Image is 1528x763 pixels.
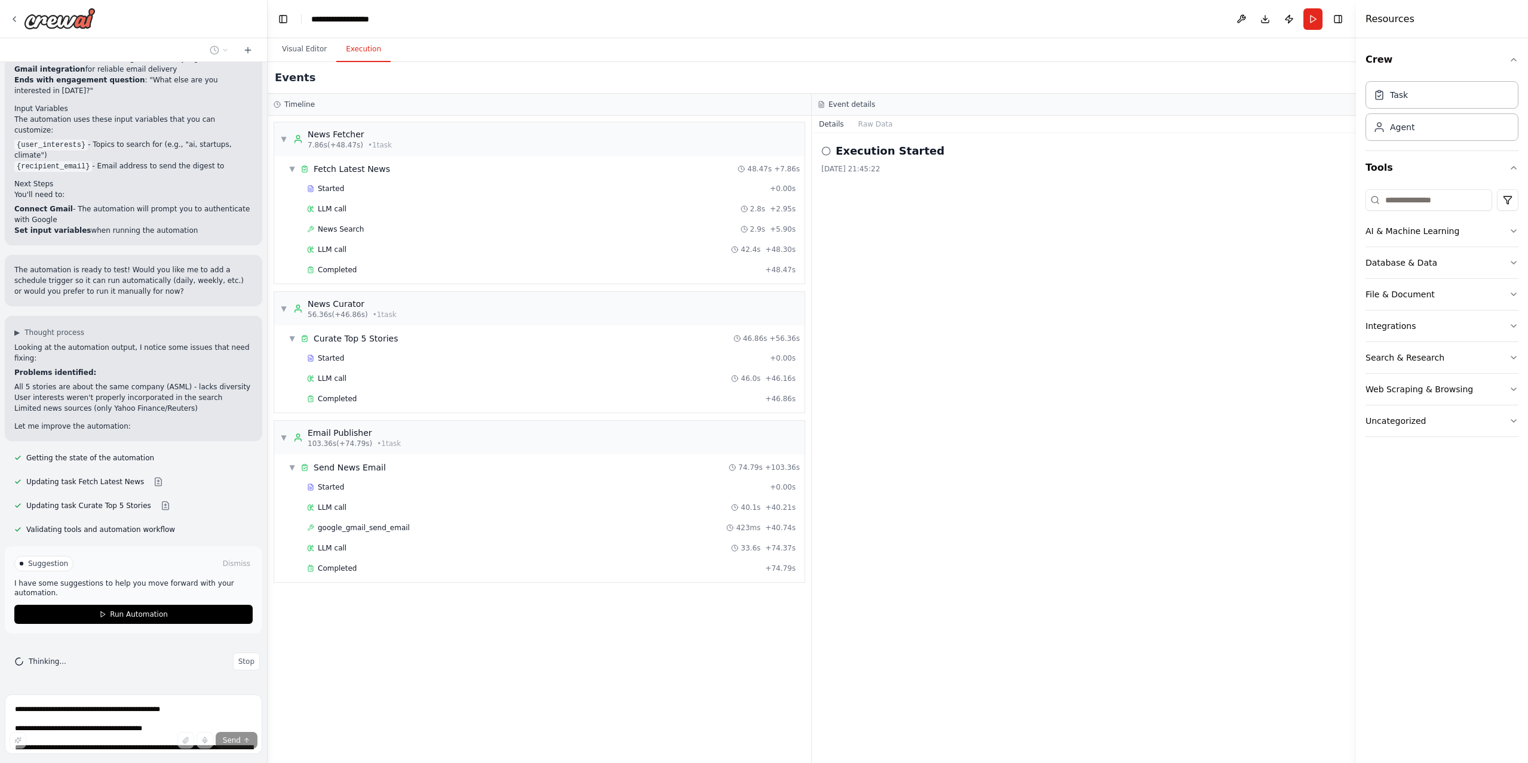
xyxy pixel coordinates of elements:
div: [DATE] 21:45:22 [821,164,1346,174]
div: News Fetcher [308,128,392,140]
div: Email Publisher [308,427,401,439]
span: Send [223,736,241,745]
div: Uncategorized [1366,415,1426,427]
button: File & Document [1366,279,1518,310]
button: Uncategorized [1366,405,1518,436]
li: Limited news sources (only Yahoo Finance/Reuters) [14,403,253,414]
span: Suggestion [28,559,68,568]
span: + 2.95s [770,204,796,214]
span: Started [318,184,344,193]
strong: Problems identified: [14,368,96,377]
button: Upload files [177,732,194,749]
li: - Email address to send the digest to [14,161,253,171]
code: {recipient_email} [14,161,92,172]
li: when running the automation [14,225,253,236]
span: Updating task Curate Top 5 Stories [26,501,151,510]
h2: Events [275,69,315,86]
span: Stop [238,657,254,666]
span: Completed [318,265,357,275]
span: News Search [318,224,364,234]
button: Database & Data [1366,247,1518,278]
li: User interests weren't properly incorporated in the search [14,392,253,403]
span: • 1 task [368,140,392,150]
span: Completed [318,394,357,404]
span: 2.9s [750,224,765,234]
h4: Resources [1366,12,1415,26]
span: LLM call [318,204,346,214]
h2: Input Variables [14,103,253,114]
span: Curate Top 5 Stories [314,333,398,344]
span: 2.8s [750,204,765,214]
span: 7.86s (+48.47s) [308,140,363,150]
button: Stop [233,653,260,670]
button: AI & Machine Learning [1366,216,1518,247]
span: ▼ [289,164,296,174]
span: 40.1s [741,503,760,512]
span: google_gmail_send_email [318,523,410,533]
div: Database & Data [1366,257,1437,269]
span: + 0.00s [770,353,796,363]
span: Updating task Fetch Latest News [26,477,144,487]
li: - The automation will prompt you to authenticate with Google [14,204,253,225]
button: ▶Thought process [14,328,84,337]
span: + 48.30s [765,245,796,254]
span: LLM call [318,503,346,512]
button: Details [812,116,851,133]
button: Dismiss [220,558,253,570]
span: Thought process [24,328,84,337]
span: LLM call [318,374,346,383]
span: + 0.00s [770,482,796,492]
strong: Connect Gmail [14,205,73,213]
button: Raw Data [851,116,900,133]
span: + 7.86s [774,164,800,174]
span: 42.4s [741,245,760,254]
div: Search & Research [1366,352,1444,364]
button: Send [216,732,257,749]
div: Agent [1390,121,1415,133]
button: Improve this prompt [10,732,26,749]
div: Integrations [1366,320,1416,332]
span: 103.36s (+74.79s) [308,439,372,448]
span: + 46.86s [765,394,796,404]
span: + 5.90s [770,224,796,234]
span: 56.36s (+46.86s) [308,310,368,319]
span: ▶ [14,328,20,337]
div: Tools [1366,184,1518,447]
p: Let me improve the automation: [14,421,253,432]
p: Looking at the automation output, I notice some issues that need fixing: [14,342,253,364]
span: ▼ [289,463,296,472]
span: + 48.47s [765,265,796,275]
h2: Next Steps [14,179,253,189]
span: LLM call [318,543,346,553]
span: 33.6s [741,543,760,553]
img: Logo [24,8,96,29]
button: Tools [1366,151,1518,184]
span: + 56.36s [769,334,800,343]
div: Web Scraping & Browsing [1366,383,1473,395]
span: 46.86s [743,334,768,343]
span: Getting the state of the automation [26,453,154,463]
span: Completed [318,564,357,573]
span: LLM call [318,245,346,254]
p: You'll need to: [14,189,253,200]
li: for reliable email delivery [14,64,253,75]
h3: Timeline [284,100,315,109]
button: Hide left sidebar [275,11,292,27]
span: ▼ [280,304,287,313]
span: Fetch Latest News [314,163,390,175]
strong: Gmail integration [14,65,85,73]
button: Click to speak your automation idea [197,732,213,749]
li: - Topics to search for (e.g., "ai, startups, climate") [14,139,253,161]
span: 74.79s [738,463,763,472]
li: All 5 stories are about the same company (ASML) - lacks diversity [14,381,253,392]
p: I have some suggestions to help you move forward with your automation. [14,579,253,598]
button: Switch to previous chat [205,43,234,57]
strong: Set input variables [14,226,91,235]
button: Search & Research [1366,342,1518,373]
button: Crew [1366,43,1518,76]
code: {user_interests} [14,140,88,150]
span: Send News Email [314,462,386,473]
span: Started [318,353,344,363]
button: Run Automation [14,605,253,624]
span: ▼ [289,334,296,343]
